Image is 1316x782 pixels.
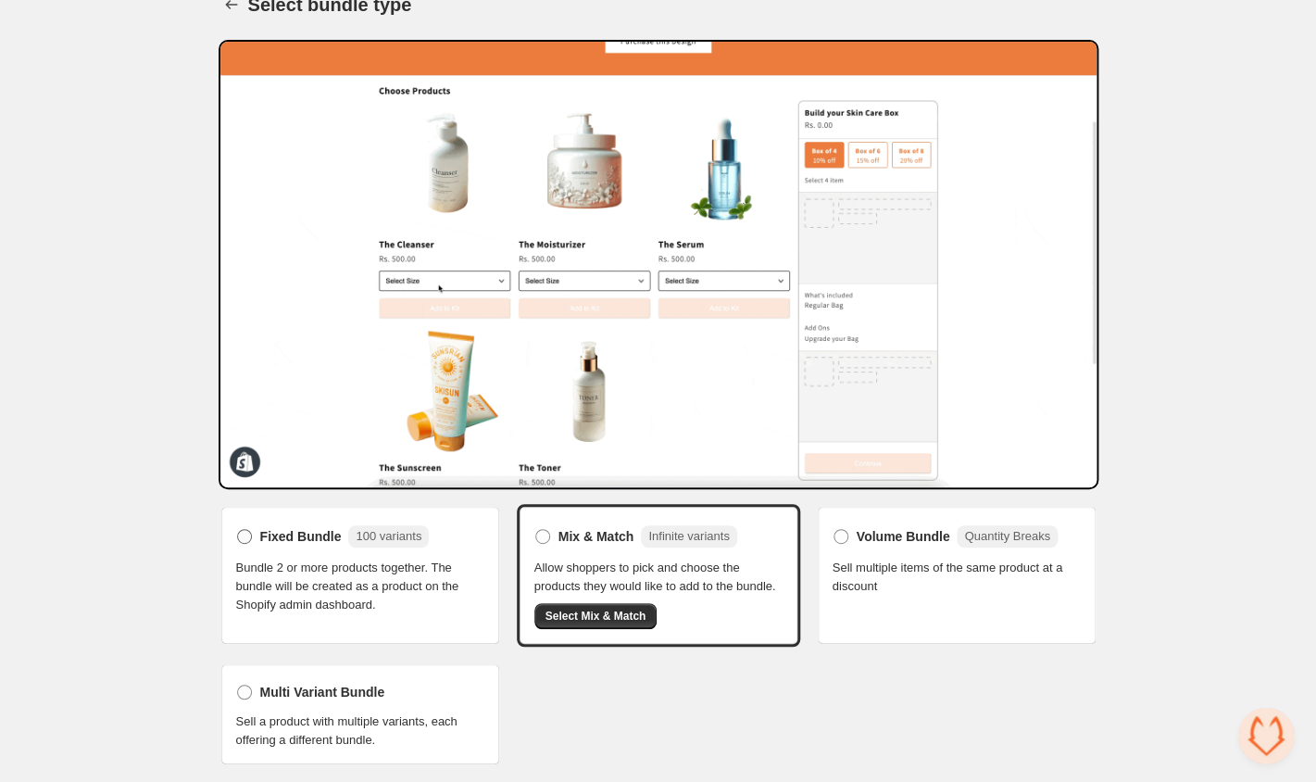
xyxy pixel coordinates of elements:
img: Bundle Preview [219,40,1098,489]
span: Allow shoppers to pick and choose the products they would like to add to the bundle. [534,559,783,596]
span: Quantity Breaks [964,529,1050,543]
span: Volume Bundle [857,527,950,546]
span: 100 variants [356,529,421,543]
span: Bundle 2 or more products together. The bundle will be created as a product on the Shopify admin ... [236,559,484,614]
div: Open chat [1238,708,1294,763]
span: Sell a product with multiple variants, each offering a different bundle. [236,713,484,750]
span: Fixed Bundle [260,527,342,546]
span: Infinite variants [648,529,729,543]
span: Multi Variant Bundle [260,683,385,701]
span: Mix & Match [558,527,634,546]
span: Select Mix & Match [545,609,646,624]
span: Sell multiple items of the same product at a discount [833,559,1081,596]
button: Select Mix & Match [534,603,658,629]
